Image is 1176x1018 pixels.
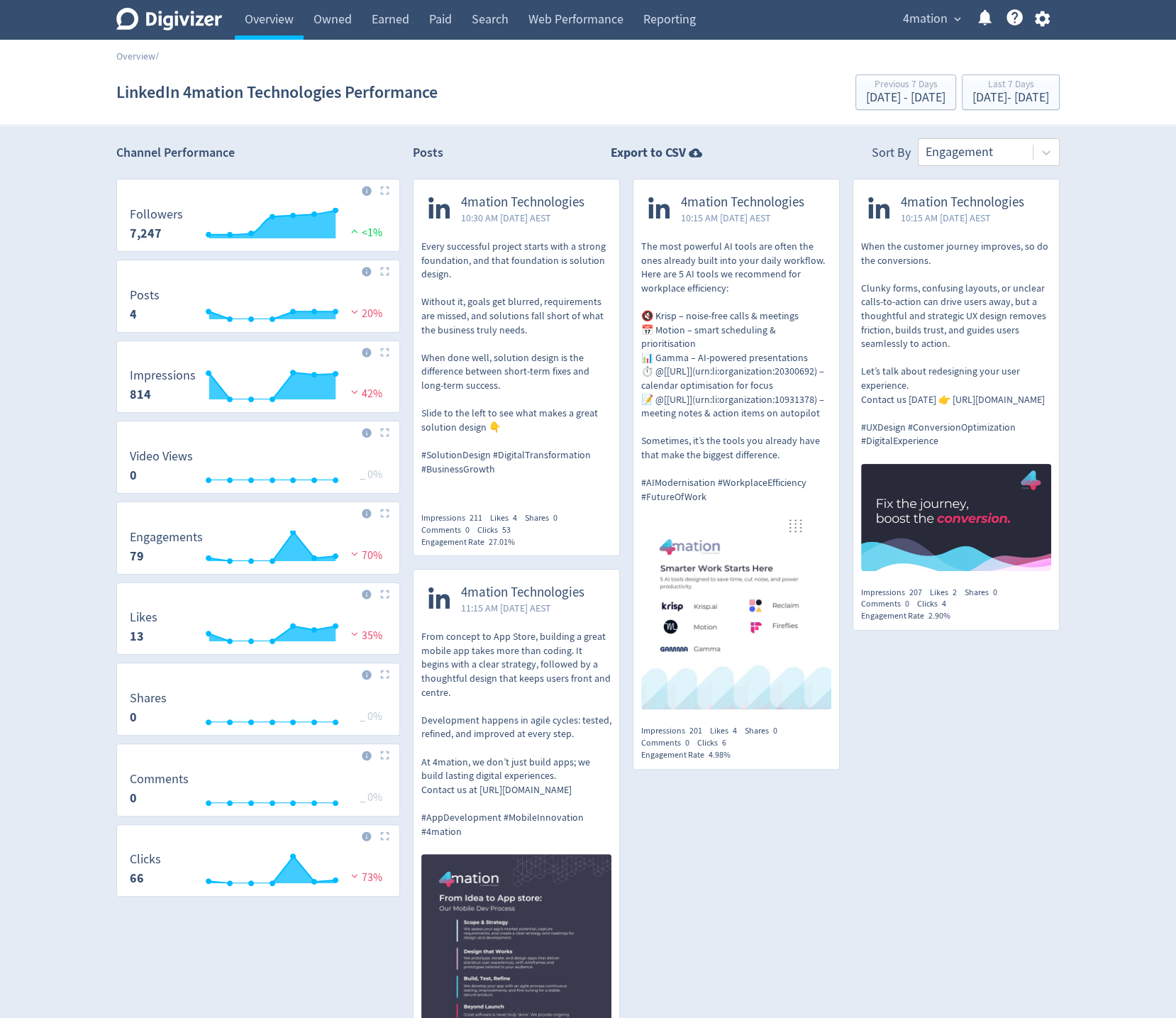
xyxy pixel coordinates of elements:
[348,226,362,236] img: positive-performance.svg
[421,524,477,536] div: Comments
[123,611,394,648] svg: Likes 13
[641,725,710,737] div: Impressions
[348,306,362,317] img: negative-performance.svg
[130,467,137,484] strong: 0
[130,609,157,626] dt: Likes
[123,773,394,810] svg: Comments 0
[130,851,161,868] dt: Clicks
[380,428,389,437] img: Placeholder
[421,536,523,548] div: Engagement Rate
[380,348,389,357] img: Placeholder
[525,512,565,524] div: Shares
[380,751,389,760] img: Placeholder
[130,548,144,565] strong: 79
[866,92,945,104] div: [DATE] - [DATE]
[130,628,144,645] strong: 13
[421,630,611,839] p: From concept to App Store, building a great mobile app takes more than coding. It begins with a c...
[773,725,777,736] span: 0
[930,587,965,599] div: Likes
[130,206,183,223] dt: Followers
[461,211,584,225] span: 10:30 AM [DATE] AEST
[861,610,958,622] div: Engagement Rate
[909,587,922,598] span: 207
[689,725,702,736] span: 201
[489,536,515,548] span: 27.01%
[861,598,917,610] div: Comments
[116,144,400,162] h2: Channel Performance
[380,831,389,841] img: Placeholder
[993,587,997,598] span: 0
[709,749,731,760] span: 4.98%
[745,725,785,737] div: Shares
[681,211,804,225] span: 10:15 AM [DATE] AEST
[130,306,137,323] strong: 4
[461,585,584,601] span: 4mation Technologies
[123,289,394,326] svg: Posts 4
[502,524,511,536] span: 53
[611,144,686,162] strong: Export to CSV
[348,387,382,401] span: 42%
[155,50,159,62] span: /
[348,548,362,559] img: negative-performance.svg
[130,790,137,807] strong: 0
[641,749,738,761] div: Engagement Rate
[872,144,911,166] div: Sort By
[130,225,162,242] strong: 7,247
[123,853,394,890] svg: Clicks 66
[421,240,611,476] p: Every successful project starts with a strong foundation, and that foundation is solution design....
[962,74,1060,110] button: Last 7 Days[DATE]- [DATE]
[360,467,382,482] span: _ 0%
[633,179,839,714] a: 4mation Technologies10:15 AM [DATE] AESTThe most powerful AI tools are often the ones already bui...
[470,512,482,524] span: 211
[348,870,362,881] img: negative-performance.svg
[348,629,382,643] span: 35%
[130,287,160,304] dt: Posts
[348,870,382,885] span: 73%
[513,512,517,524] span: 4
[972,92,1049,104] div: [DATE] - [DATE]
[413,144,443,166] h2: Posts
[953,587,957,598] span: 2
[130,690,167,707] dt: Shares
[641,519,831,709] img: https://media.cf.digivizer.com/images/linkedin-131998485-urn:li:share:7371415645118328832-c22d36b...
[681,194,804,211] span: 4mation Technologies
[972,79,1049,92] div: Last 7 Days
[855,74,956,110] button: Previous 7 Days[DATE] - [DATE]
[380,267,389,276] img: Placeholder
[130,529,203,546] dt: Engagements
[123,369,394,406] svg: Impressions 814
[360,790,382,804] span: _ 0%
[380,590,389,599] img: Placeholder
[123,531,394,568] svg: Engagements 79
[360,709,382,724] span: _ 0%
[130,367,196,384] dt: Impressions
[641,737,697,749] div: Comments
[465,524,470,536] span: 0
[348,548,382,563] span: 70%
[641,240,831,504] p: The most powerful AI tools are often the ones already built into your daily workflow. Here are 5 ...
[348,629,362,639] img: negative-performance.svg
[461,194,584,211] span: 4mation Technologies
[861,240,1051,448] p: When the customer journey improves, so do the conversions. Clunky forms, confusing layouts, or un...
[901,211,1024,225] span: 10:15 AM [DATE] AEST
[965,587,1005,599] div: Shares
[917,598,954,610] div: Clicks
[853,179,1059,575] a: 4mation Technologies10:15 AM [DATE] AESTWhen the customer journey improves, so do the conversions...
[861,464,1051,571] img: https://media.cf.digivizer.com/images/linkedin-131998485-urn:li:share:7368109615953211392-a3be58d...
[414,179,619,501] a: 4mation Technologies10:30 AM [DATE] AESTEvery successful project starts with a strong foundation,...
[866,79,945,92] div: Previous 7 Days
[722,737,726,748] span: 6
[901,194,1024,211] span: 4mation Technologies
[123,450,394,487] svg: Video Views 0
[928,610,950,621] span: 2.90%
[461,601,584,615] span: 11:15 AM [DATE] AEST
[130,771,189,787] dt: Comments
[951,13,964,26] span: expand_more
[710,725,745,737] div: Likes
[553,512,558,524] span: 0
[130,448,193,465] dt: Video Views
[130,386,151,403] strong: 814
[348,306,382,321] span: 20%
[490,512,525,524] div: Likes
[380,509,389,518] img: Placeholder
